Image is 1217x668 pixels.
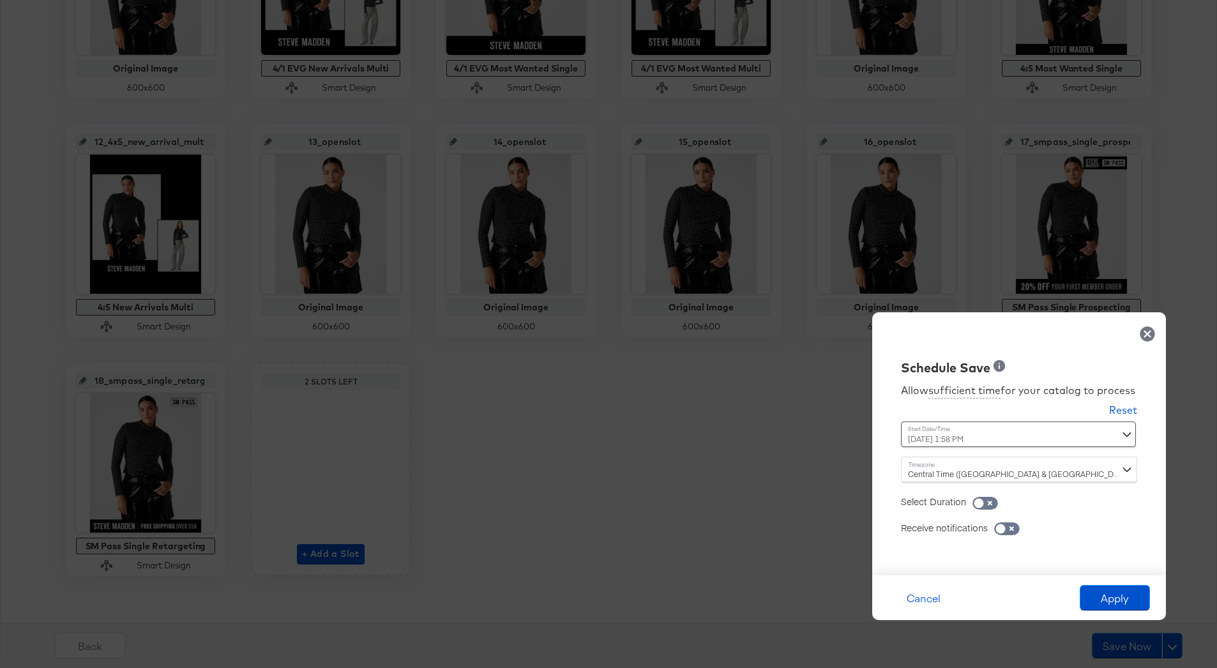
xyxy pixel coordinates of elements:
[888,585,958,611] button: Cancel
[901,383,1137,399] div: Allow for your catalog to process
[1109,403,1137,421] button: Reset
[928,383,1001,399] div: sufficient time
[901,359,990,377] div: Schedule Save
[1080,585,1150,611] button: Apply
[901,495,966,508] div: Select Duration
[1109,403,1137,418] div: Reset
[901,521,988,534] div: Receive notifications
